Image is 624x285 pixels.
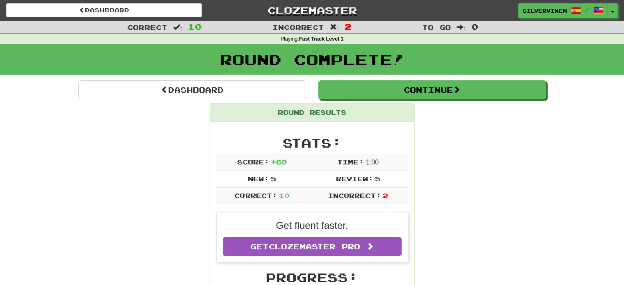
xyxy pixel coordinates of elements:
span: : [330,24,339,31]
span: : [457,24,466,31]
span: Correct: [234,192,277,199]
span: : [173,24,182,31]
span: 10 [188,22,202,32]
span: 1 : 0 0 [366,159,379,166]
a: Dashboard [78,80,306,99]
span: / [585,7,589,12]
span: Score: [237,158,269,166]
span: 2 [345,22,352,32]
h2: Progress: [216,271,408,284]
span: 5 [375,175,380,182]
p: Get fluent faster. [223,219,402,233]
span: 10 [279,192,290,199]
span: Clozemaster Pro [269,242,360,251]
a: Dashboard [6,3,202,17]
a: GetClozemaster Pro [223,237,402,256]
span: 5 [271,175,276,182]
button: Continue [318,80,546,99]
h1: Round Complete! [3,51,621,68]
h2: Stats: [216,136,408,150]
div: Round Results [210,104,414,122]
a: Clozemaster [214,3,410,18]
strong: Fast Track Level 1 [299,36,344,42]
span: + 60 [271,158,287,166]
span: 0 [471,22,478,32]
span: To go [422,23,451,31]
a: silvervixen / [518,3,608,18]
span: Time: [337,158,364,166]
span: Incorrect [272,23,324,31]
span: Review: [336,175,373,182]
span: New: [248,175,269,182]
span: Incorrect: [328,192,381,199]
span: 2 [383,192,388,199]
span: silvervixen [523,7,567,14]
span: Correct [127,23,167,31]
